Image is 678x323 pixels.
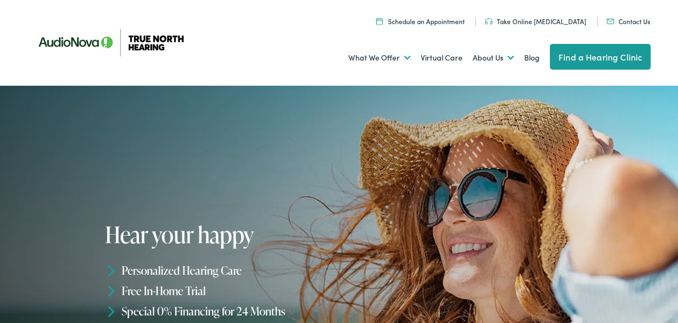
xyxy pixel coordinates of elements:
[376,17,465,26] a: Schedule an Appointment
[105,260,342,281] li: Personalized Hearing Care
[485,17,586,26] a: Take Online [MEDICAL_DATA]
[105,301,342,321] li: Special 0% Financing for 24 Months
[473,38,514,78] a: About Us
[348,38,411,78] a: What We Offer
[607,19,614,24] img: Mail icon in color code ffb348, used for communication purposes
[421,38,463,78] a: Virtual Care
[524,38,540,78] a: Blog
[105,222,342,247] h1: Hear your happy
[376,18,383,25] img: Icon symbolizing a calendar in color code ffb348
[607,17,650,26] a: Contact Us
[105,281,342,301] li: Free In-Home Trial
[550,44,651,70] a: Find a Hearing Clinic
[485,18,493,25] img: Headphones icon in color code ffb348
